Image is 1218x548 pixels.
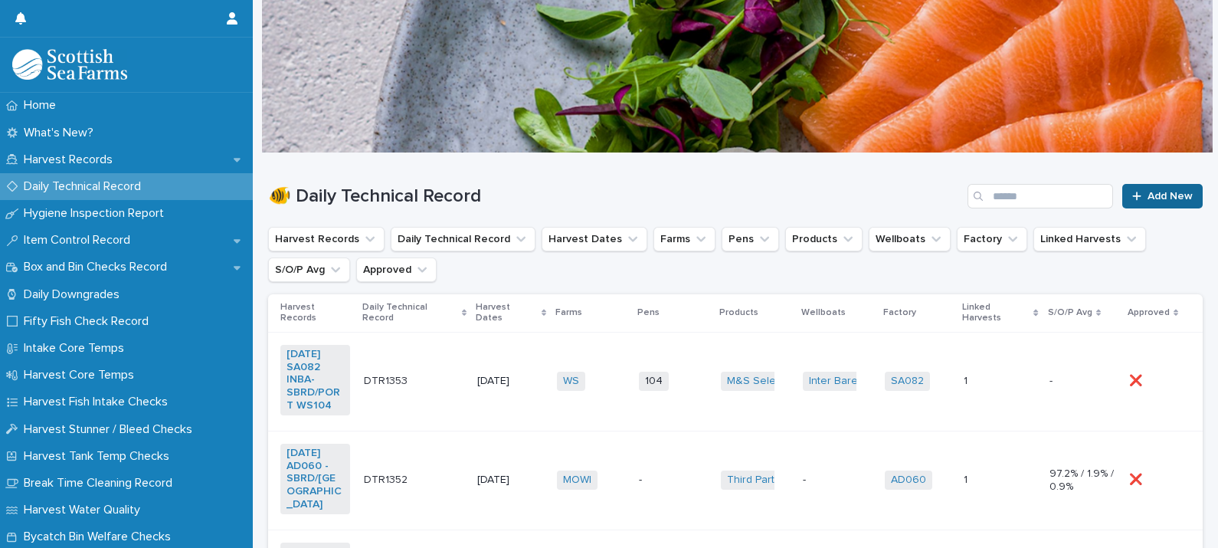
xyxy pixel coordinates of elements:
p: Products [719,304,758,321]
p: Daily Technical Record [362,299,458,327]
p: Harvest Tank Temp Checks [18,449,182,464]
button: Farms [653,227,715,251]
p: What's New? [18,126,106,140]
p: Harvest Water Quality [18,503,152,517]
p: Linked Harvests [962,299,1030,327]
p: Break Time Cleaning Record [18,476,185,491]
p: DTR1352 [364,471,411,487]
a: Inter Barents [809,375,873,388]
a: [DATE] AD060 -SBRD/[GEOGRAPHIC_DATA] [286,447,344,511]
p: Approved [1128,304,1170,321]
p: Home [18,98,68,113]
p: Harvest Core Temps [18,368,146,382]
p: Harvest Dates [476,299,538,327]
h1: 🐠 Daily Technical Record [268,185,961,208]
p: - [803,474,873,487]
p: DTR1353 [364,372,411,388]
p: 1 [964,372,971,388]
tr: [DATE] SA082 INBA-SBRD/PORT WS104 DTR1353DTR1353 [DATE]WS 104M&S Select Inter Barents SA082 11 -❌❌ [268,332,1203,431]
p: Daily Technical Record [18,179,153,194]
a: SA082 [891,375,924,388]
a: AD060 [891,474,926,487]
button: Factory [957,227,1027,251]
p: Box and Bin Checks Record [18,260,179,274]
button: Linked Harvests [1033,227,1146,251]
p: ❌ [1129,372,1145,388]
button: Daily Technical Record [391,227,535,251]
p: [DATE] [477,474,545,487]
button: Approved [356,258,437,282]
span: Add New [1148,191,1193,202]
p: Hygiene Inspection Report [18,206,176,221]
p: Pens [637,304,660,321]
p: [DATE] [477,375,545,388]
p: Bycatch Bin Welfare Checks [18,530,183,544]
button: Pens [722,227,779,251]
button: Harvest Records [268,227,385,251]
p: Harvest Fish Intake Checks [18,395,180,409]
a: [DATE] SA082 INBA-SBRD/PORT WS104 [286,348,344,412]
tr: [DATE] AD060 -SBRD/[GEOGRAPHIC_DATA] DTR1352DTR1352 [DATE]MOWI -Third Party Salmon -AD060 11 97.2... [268,431,1203,530]
p: ❌ [1129,471,1145,487]
p: Harvest Stunner / Bleed Checks [18,422,205,437]
p: Daily Downgrades [18,287,132,302]
p: Fifty Fish Check Record [18,314,161,329]
button: Products [785,227,863,251]
p: Factory [883,304,916,321]
a: WS [563,375,579,388]
p: 97.2% / 1.9% / 0.9% [1049,468,1117,494]
p: - [639,474,709,487]
p: Harvest Records [280,299,353,327]
img: mMrefqRFQpe26GRNOUkG [12,49,127,80]
p: Wellboats [801,304,846,321]
p: 1 [964,471,971,487]
p: Farms [555,304,582,321]
p: Harvest Records [18,153,125,167]
button: Wellboats [869,227,951,251]
a: Add New [1122,184,1203,208]
a: Third Party Salmon [727,474,820,487]
input: Search [968,184,1113,208]
button: Harvest Dates [542,227,647,251]
button: S/O/P Avg [268,258,350,282]
p: S/O/P Avg [1048,304,1092,321]
p: Item Control Record [18,233,142,248]
p: Intake Core Temps [18,341,136,356]
a: M&S Select [727,375,784,388]
span: 104 [639,372,669,391]
a: MOWI [563,474,591,487]
p: - [1049,375,1117,388]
